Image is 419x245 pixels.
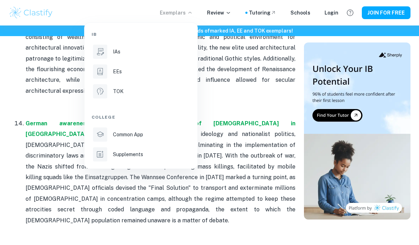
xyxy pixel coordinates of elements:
span: College [92,114,115,120]
a: Supplements [92,146,190,163]
p: TOK [113,87,124,95]
p: EEs [113,68,122,75]
p: Supplements [113,150,143,158]
a: IAs [92,43,190,60]
p: Common App [113,131,143,138]
a: TOK [92,83,190,100]
span: IB [92,31,97,38]
a: EEs [92,63,190,80]
a: Common App [92,126,190,143]
p: IAs [113,48,120,56]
